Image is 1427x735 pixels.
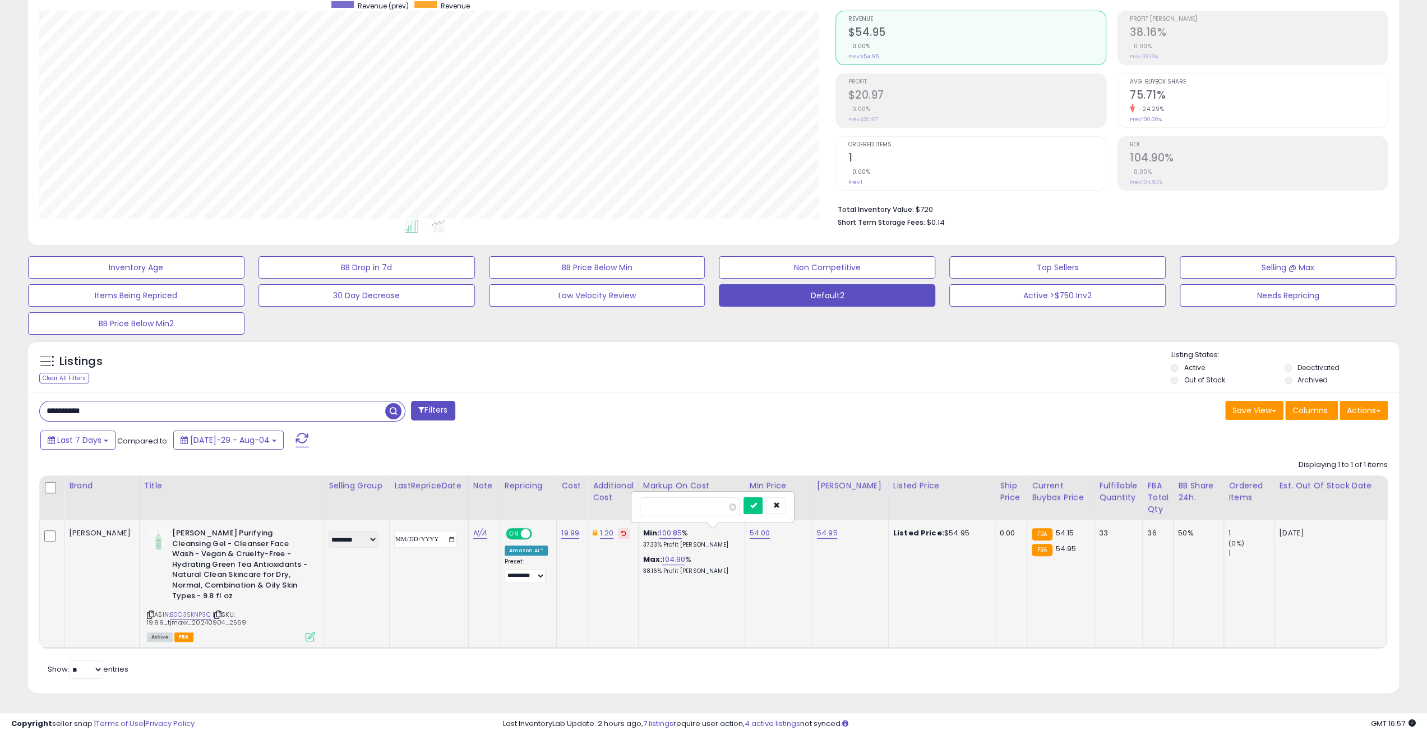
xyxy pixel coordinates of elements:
div: Cost [561,480,583,492]
div: Markup on Cost [643,480,740,492]
a: 4 active listings [745,718,800,729]
a: 100.85 [659,528,682,539]
div: Brand [69,480,135,492]
b: [PERSON_NAME] Purifying Cleansing Gel - Cleanser Face Wash - Vegan & Cruelty-Free - Hydrating Gre... [172,528,308,604]
span: 54.95 [1055,543,1076,554]
button: Last 7 Days [40,431,116,450]
h2: $54.95 [848,26,1105,41]
small: FBA [1032,528,1052,540]
span: Revenue [848,16,1105,22]
div: Current Buybox Price [1032,480,1089,503]
div: % [643,528,736,549]
span: All listings currently available for purchase on Amazon [147,632,173,642]
div: 1 [1229,548,1274,558]
small: 0.00% [848,168,870,176]
small: Prev: $20.97 [848,116,877,123]
small: 0.00% [1130,168,1152,176]
span: $0.14 [926,217,944,228]
button: Active >$750 Inv2 [949,284,1166,307]
a: Privacy Policy [145,718,195,729]
h2: 104.90% [1130,151,1387,167]
span: 54.15 [1055,528,1074,538]
small: 0.00% [848,42,870,50]
div: Min Price [750,480,807,492]
th: CSV column name: cust_attr_5_Selling Group [324,475,389,520]
div: Title [144,480,319,492]
label: Active [1184,363,1204,372]
span: Ordered Items [848,142,1105,148]
label: Archived [1297,375,1328,385]
div: Additional Cost [593,480,634,503]
div: % [643,554,736,575]
div: BB Share 24h. [1178,480,1219,503]
div: Clear All Filters [39,373,89,383]
div: [PERSON_NAME] [817,480,884,492]
span: [DATE]-29 - Aug-04 [190,434,270,446]
h2: 1 [848,151,1105,167]
div: FBA Total Qty [1147,480,1169,515]
button: Non Competitive [719,256,935,279]
div: Note [473,480,495,492]
button: Inventory Age [28,256,244,279]
span: Profit [PERSON_NAME] [1130,16,1387,22]
label: Deactivated [1297,363,1340,372]
p: [DATE] [1279,528,1377,538]
h2: $20.97 [848,89,1105,104]
img: 31t7rBXZXBL._SL40_.jpg [147,528,169,551]
div: 33 [1099,528,1134,538]
span: Revenue [441,1,470,11]
a: Terms of Use [96,718,144,729]
div: seller snap | | [11,719,195,729]
span: Show: entries [48,664,128,674]
button: Low Velocity Review [489,284,705,307]
a: 54.00 [750,528,770,539]
button: Selling @ Max [1180,256,1396,279]
button: BB Price Below Min2 [28,312,244,335]
button: [DATE]-29 - Aug-04 [173,431,284,450]
small: -24.29% [1135,105,1165,113]
h5: Listings [59,354,103,369]
button: Columns [1285,401,1338,420]
small: Prev: 104.90% [1130,179,1162,186]
span: ON [507,529,521,539]
div: 0.00 [1000,528,1018,538]
span: ROI [1130,142,1387,148]
small: Prev: 100.00% [1130,116,1162,123]
button: Actions [1340,401,1388,420]
div: [PERSON_NAME] [69,528,131,538]
a: 19.99 [561,528,579,539]
a: N/A [473,528,487,539]
button: Needs Repricing [1180,284,1396,307]
small: FBA [1032,544,1052,556]
b: Listed Price: [893,528,944,538]
small: Prev: $54.95 [848,53,878,60]
a: 7 listings [643,718,673,729]
small: 0.00% [1130,42,1152,50]
div: 1 [1229,528,1274,538]
h2: 75.71% [1130,89,1387,104]
div: Preset: [505,558,548,583]
li: $720 [837,202,1379,215]
div: Last InventoryLab Update: 2 hours ago, require user action, not synced. [503,719,1416,729]
span: Avg. Buybox Share [1130,79,1387,85]
div: 36 [1147,528,1165,538]
label: Out of Stock [1184,375,1225,385]
small: Prev: 1 [848,179,862,186]
div: ASIN: [147,528,315,640]
button: Items Being Repriced [28,284,244,307]
div: 50% [1178,528,1215,538]
th: The percentage added to the cost of goods (COGS) that forms the calculator for Min & Max prices. [638,475,745,520]
p: 37.33% Profit [PERSON_NAME] [643,541,736,549]
span: Last 7 Days [57,434,101,446]
span: OFF [530,529,548,539]
p: Listing States: [1171,350,1399,360]
small: (0%) [1229,539,1244,548]
div: Repricing [505,480,552,492]
p: 38.16% Profit [PERSON_NAME] [643,567,736,575]
span: Compared to: [117,436,169,446]
span: FBA [174,632,193,642]
span: | SKU: 19.99_tjmaxx_20240904_2569 [147,610,246,627]
button: 30 Day Decrease [258,284,475,307]
div: Displaying 1 to 1 of 1 items [1299,460,1388,470]
div: Est. Out Of Stock Date [1279,480,1381,492]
